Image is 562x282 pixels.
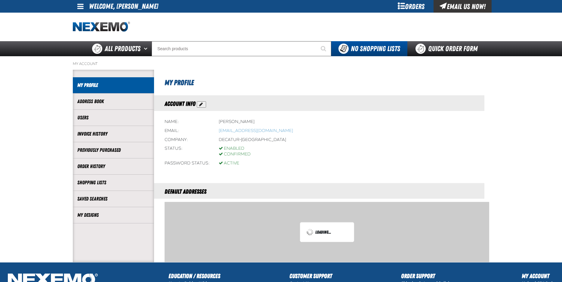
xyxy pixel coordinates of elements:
[77,130,150,137] a: Invoice History
[152,41,331,56] input: Search
[77,212,150,219] a: My Designs
[165,128,210,134] div: Email
[306,228,348,236] div: Loading...
[165,137,210,143] div: Company
[331,41,407,56] button: You do not have available Shopping Lists. Open to Create a New List
[77,163,150,170] a: Order History
[73,22,130,32] img: Nexemo logo
[77,179,150,186] a: Shopping Lists
[522,271,556,280] h2: My Account
[219,137,286,143] div: Decatur-[GEOGRAPHIC_DATA]
[73,61,97,66] a: My Account
[316,41,331,56] button: Start Searching
[165,188,206,195] span: Default Addresses
[219,161,239,166] div: Active
[197,101,206,108] button: Action Edit Account Information
[73,22,130,32] a: Home
[219,128,293,133] a: Opens a default email client to write an email to mlugari@crowntoyotascion.com
[105,43,140,54] span: All Products
[77,195,150,202] a: Saved Searches
[219,152,251,157] div: Confirmed
[401,271,453,280] h2: Order Support
[219,128,293,133] bdo: [EMAIL_ADDRESS][DOMAIN_NAME]
[407,41,489,56] a: Quick Order Form
[77,98,150,105] a: Address Book
[351,44,400,53] span: No Shopping Lists
[77,82,150,89] a: My Profile
[165,146,210,157] div: Status
[219,119,255,125] div: [PERSON_NAME]
[168,271,220,280] h2: Education / Resources
[289,271,332,280] h2: Customer Support
[165,100,196,107] span: Account Info
[73,61,489,66] nav: Breadcrumbs
[77,147,150,154] a: Previously Purchased
[219,146,251,152] div: Enabled
[165,78,194,87] span: My Profile
[142,41,152,56] button: Open All Products pages
[77,114,150,121] a: Users
[165,161,210,166] div: Password status
[165,119,210,125] div: Name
